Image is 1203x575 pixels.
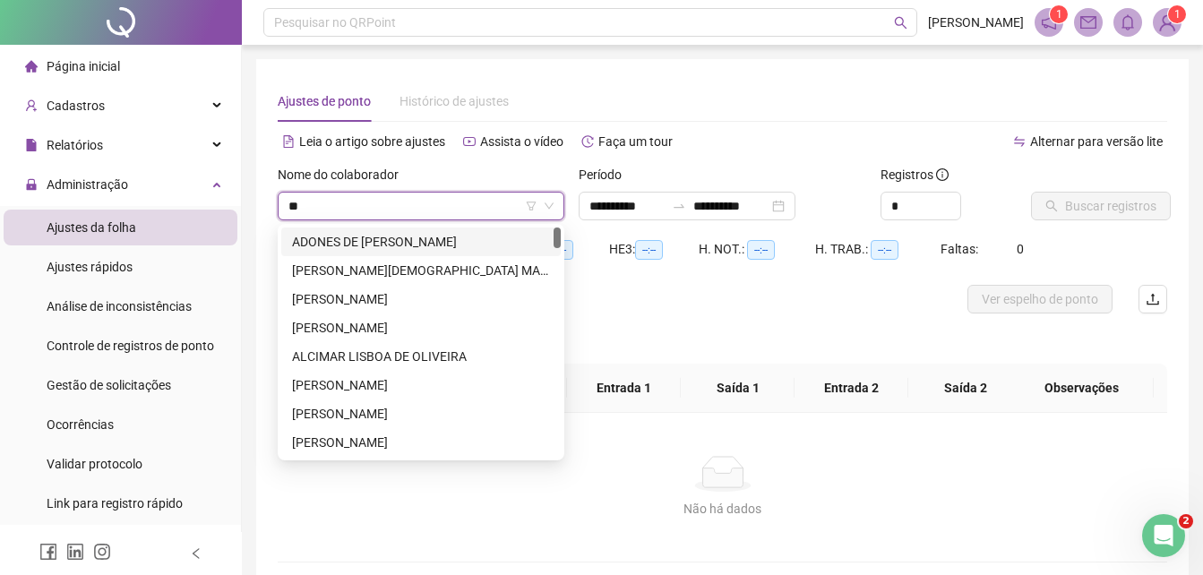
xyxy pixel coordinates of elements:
[47,99,105,113] span: Cadastros
[815,239,941,260] div: H. TRAB.:
[672,199,686,213] span: to
[292,347,550,366] div: ALCIMAR LISBOA DE OLIVEIRA
[1013,135,1026,148] span: swap
[747,240,775,260] span: --:--
[635,240,663,260] span: --:--
[292,232,550,252] div: ADONES DE [PERSON_NAME]
[292,261,550,280] div: [PERSON_NAME][DEMOGRAPHIC_DATA] MARQUEZ
[936,168,949,181] span: info-circle
[292,289,550,309] div: [PERSON_NAME]
[908,364,1022,413] th: Saída 2
[47,260,133,274] span: Ajustes rápidos
[47,457,142,471] span: Validar protocolo
[47,220,136,235] span: Ajustes da folha
[1050,5,1068,23] sup: 1
[1146,292,1160,306] span: upload
[1056,8,1062,21] span: 1
[47,59,120,73] span: Página inicial
[25,60,38,73] span: home
[299,134,445,149] span: Leia o artigo sobre ajustes
[598,134,673,149] span: Faça um tour
[281,399,561,428] div: ALEX FRANCISCO DOS SANTOS
[544,201,554,211] span: down
[1030,134,1163,149] span: Alternar para versão lite
[1142,514,1185,557] iframe: Intercom live chat
[581,135,594,148] span: history
[278,94,371,108] span: Ajustes de ponto
[278,165,410,185] label: Nome do colaborador
[881,165,949,185] span: Registros
[292,318,550,338] div: [PERSON_NAME]
[47,138,103,152] span: Relatórios
[281,285,561,313] div: AILTON GOMES DE OLIVEIRA
[400,94,509,108] span: Histórico de ajustes
[681,364,795,413] th: Saída 1
[66,543,84,561] span: linkedin
[1154,9,1181,36] img: 86882
[190,547,202,560] span: left
[47,378,171,392] span: Gestão de solicitações
[47,299,192,313] span: Análise de inconsistências
[282,135,295,148] span: file-text
[292,375,550,395] div: [PERSON_NAME]
[1168,5,1186,23] sup: Atualize o seu contato no menu Meus Dados
[463,135,476,148] span: youtube
[39,543,57,561] span: facebook
[281,428,561,457] div: ALEX RAMALHO DAS NEVES
[292,404,550,424] div: [PERSON_NAME]
[1080,14,1096,30] span: mail
[579,165,633,185] label: Período
[609,239,699,260] div: HE 3:
[281,227,561,256] div: ADONES DE ARAUJO SILVA
[967,285,1113,313] button: Ver espelho de ponto
[1179,514,1193,528] span: 2
[25,139,38,151] span: file
[47,496,183,511] span: Link para registro rápido
[1009,364,1154,413] th: Observações
[281,342,561,371] div: ALCIMAR LISBOA DE OLIVEIRA
[1017,242,1024,256] span: 0
[1041,14,1057,30] span: notification
[795,364,908,413] th: Entrada 2
[672,199,686,213] span: swap-right
[299,499,1146,519] div: Não há dados
[871,240,898,260] span: --:--
[47,417,114,432] span: Ocorrências
[526,201,537,211] span: filter
[1174,8,1181,21] span: 1
[93,543,111,561] span: instagram
[1120,14,1136,30] span: bell
[25,99,38,112] span: user-add
[47,339,214,353] span: Controle de registros de ponto
[1031,192,1171,220] button: Buscar registros
[281,256,561,285] div: ADRIANA DEL JESUS ZAMBRANO MARQUEZ
[1023,378,1139,398] span: Observações
[281,371,561,399] div: Aldenildes Alves da Silva
[292,433,550,452] div: [PERSON_NAME]
[894,16,907,30] span: search
[25,178,38,191] span: lock
[699,239,815,260] div: H. NOT.:
[567,364,681,413] th: Entrada 1
[480,134,563,149] span: Assista o vídeo
[47,177,128,192] span: Administração
[941,242,981,256] span: Faltas:
[281,313,561,342] div: AIRTON JORGE GONÇALVES CRUZ
[928,13,1024,32] span: [PERSON_NAME]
